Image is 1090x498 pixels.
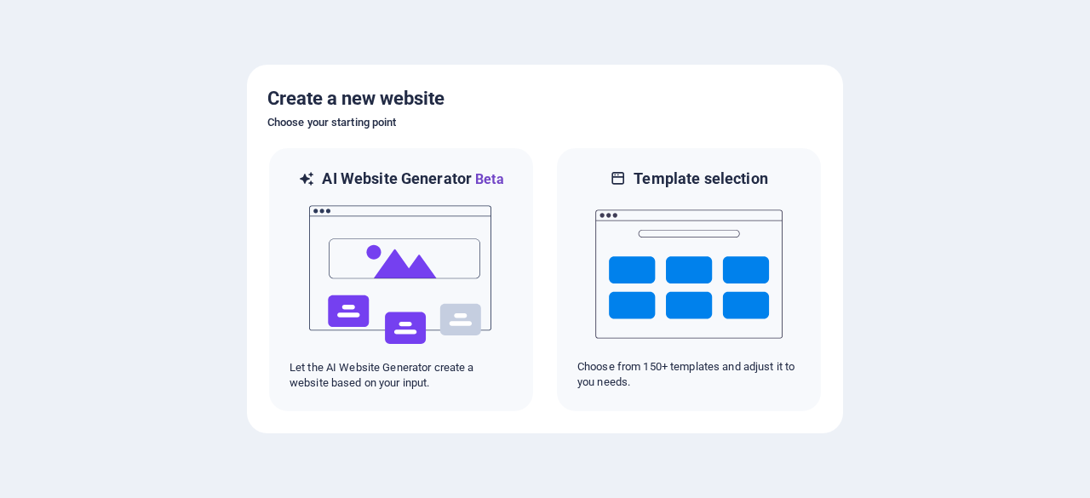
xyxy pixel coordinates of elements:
[267,146,535,413] div: AI Website GeneratorBetaaiLet the AI Website Generator create a website based on your input.
[267,85,823,112] h5: Create a new website
[555,146,823,413] div: Template selectionChoose from 150+ templates and adjust it to you needs.
[267,112,823,133] h6: Choose your starting point
[577,359,800,390] p: Choose from 150+ templates and adjust it to you needs.
[307,190,495,360] img: ai
[634,169,767,189] h6: Template selection
[472,171,504,187] span: Beta
[290,360,513,391] p: Let the AI Website Generator create a website based on your input.
[322,169,503,190] h6: AI Website Generator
